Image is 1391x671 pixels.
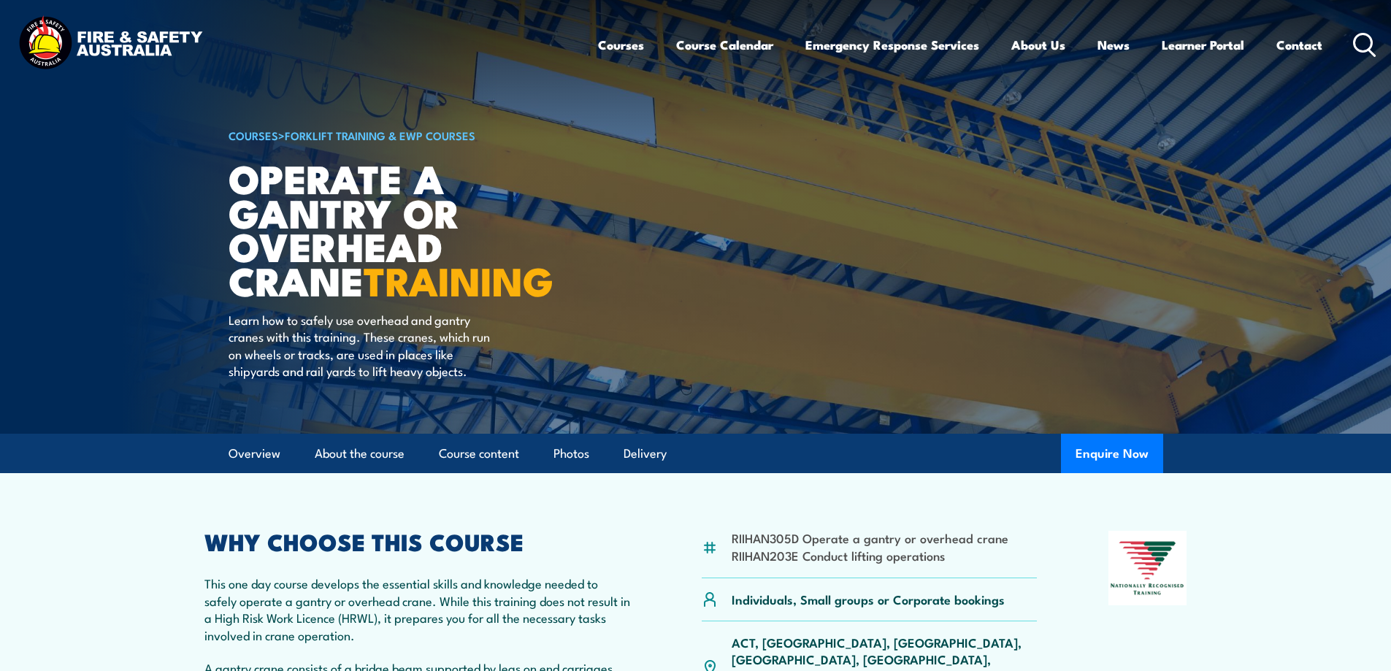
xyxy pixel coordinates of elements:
[676,26,773,64] a: Course Calendar
[229,161,589,297] h1: Operate a Gantry or Overhead Crane
[315,434,405,473] a: About the course
[1276,26,1322,64] a: Contact
[805,26,979,64] a: Emergency Response Services
[732,529,1008,546] li: RIIHAN305D Operate a gantry or overhead crane
[732,591,1005,607] p: Individuals, Small groups or Corporate bookings
[439,434,519,473] a: Course content
[732,547,1008,564] li: RIIHAN203E Conduct lifting operations
[285,127,475,143] a: Forklift Training & EWP Courses
[598,26,644,64] a: Courses
[229,126,589,144] h6: >
[1061,434,1163,473] button: Enquire Now
[553,434,589,473] a: Photos
[1097,26,1130,64] a: News
[229,127,278,143] a: COURSES
[229,311,495,380] p: Learn how to safely use overhead and gantry cranes with this training. These cranes, which run on...
[1162,26,1244,64] a: Learner Portal
[204,531,631,551] h2: WHY CHOOSE THIS COURSE
[229,434,280,473] a: Overview
[624,434,667,473] a: Delivery
[204,575,631,643] p: This one day course develops the essential skills and knowledge needed to safely operate a gantry...
[1011,26,1065,64] a: About Us
[1108,531,1187,605] img: Nationally Recognised Training logo.
[364,249,553,310] strong: TRAINING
